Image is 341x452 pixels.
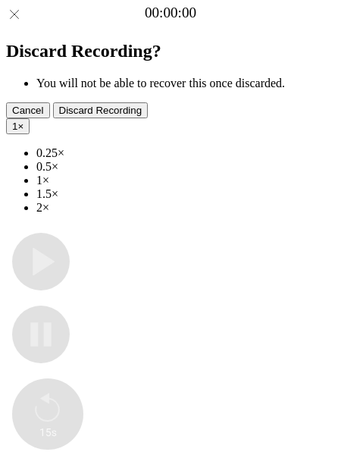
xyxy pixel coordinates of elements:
[6,102,50,118] button: Cancel
[6,118,30,134] button: 1×
[36,160,335,174] li: 0.5×
[53,102,149,118] button: Discard Recording
[36,146,335,160] li: 0.25×
[145,5,196,21] a: 00:00:00
[36,187,335,201] li: 1.5×
[36,77,335,90] li: You will not be able to recover this once discarded.
[12,121,17,132] span: 1
[6,41,335,61] h2: Discard Recording?
[36,174,335,187] li: 1×
[36,201,335,215] li: 2×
